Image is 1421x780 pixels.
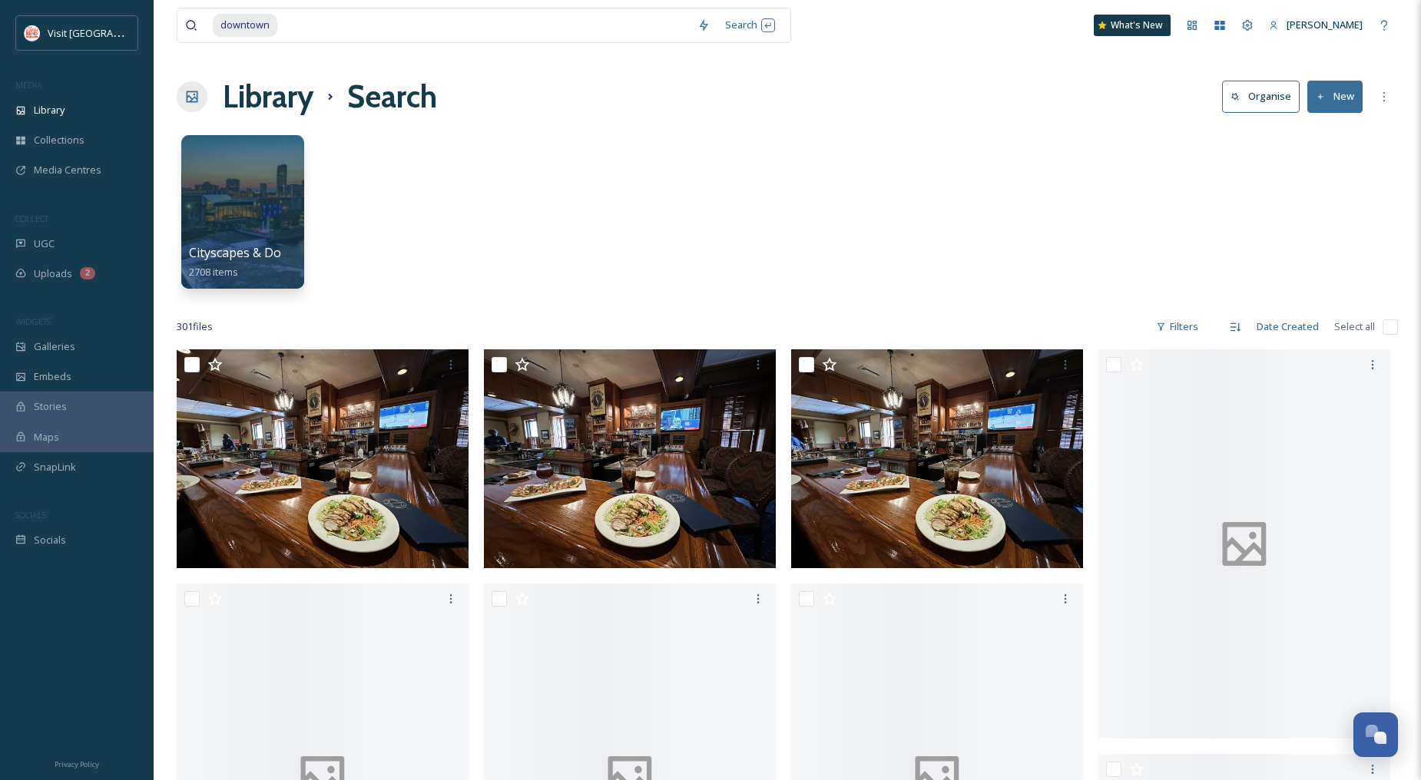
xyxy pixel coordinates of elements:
span: UGC [34,236,55,251]
span: MEDIA [15,79,42,91]
span: Privacy Policy [55,759,99,769]
span: WIDGETS [15,316,51,327]
img: ext_1753467517.003537_kari.bumgardner@gmail.com-IMG_3760.jpeg [484,349,776,568]
a: [PERSON_NAME] [1261,10,1370,40]
div: Date Created [1249,312,1327,342]
span: Stories [34,399,67,414]
div: 2 [80,267,95,279]
div: Filters [1148,312,1206,342]
h1: Search [347,74,437,120]
span: SnapLink [34,460,76,474]
span: [PERSON_NAME] [1287,18,1363,31]
span: Galleries [34,339,75,354]
span: Media Centres [34,163,101,177]
span: 2708 items [189,265,238,279]
a: Cityscapes & Downtowns2708 items [189,246,333,279]
a: Organise [1222,81,1307,112]
span: Library [34,103,65,117]
span: Socials [34,533,66,547]
span: downtown [213,14,277,36]
span: Collections [34,133,84,147]
span: Cityscapes & Downtowns [189,244,333,261]
button: Organise [1222,81,1300,112]
a: Library [223,74,313,120]
span: SOCIALS [15,509,46,521]
button: New [1307,81,1363,112]
span: Embeds [34,369,71,384]
span: Maps [34,430,59,445]
div: Search [717,10,783,40]
img: ext_1753467517.035815_kari.bumgardner@gmail.com-IMG_3762.jpeg [791,349,1083,568]
span: 301 file s [177,319,213,334]
span: Select all [1334,319,1375,334]
span: Uploads [34,266,72,281]
span: COLLECT [15,213,48,224]
button: Open Chat [1353,712,1398,757]
img: vsbm-stackedMISH_CMYKlogo2017.jpg [25,25,40,41]
a: What's New [1094,15,1171,36]
img: ext_1753467517.154882_kari.bumgardner@gmail.com-IMG_3761.jpeg [177,349,469,568]
span: Visit [GEOGRAPHIC_DATA] [48,25,167,40]
a: Privacy Policy [55,754,99,772]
